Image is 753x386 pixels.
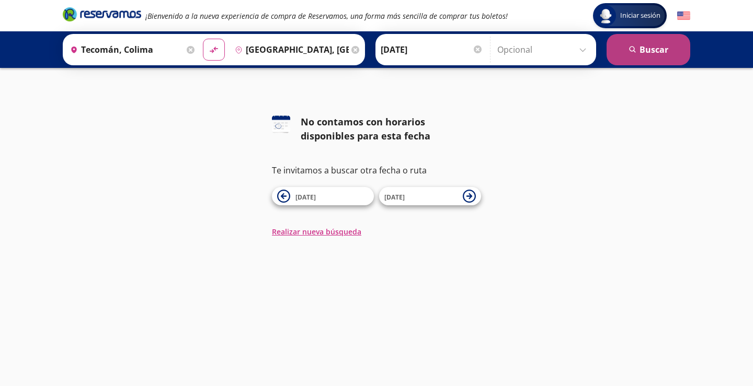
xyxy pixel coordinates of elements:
em: ¡Bienvenido a la nueva experiencia de compra de Reservamos, una forma más sencilla de comprar tus... [145,11,508,21]
button: [DATE] [272,187,374,205]
input: Buscar Destino [231,37,349,63]
button: English [677,9,690,22]
input: Opcional [497,37,591,63]
span: Iniciar sesión [616,10,665,21]
p: Te invitamos a buscar otra fecha o ruta [272,164,481,177]
span: [DATE] [295,193,316,202]
button: [DATE] [379,187,481,205]
button: Buscar [607,34,690,65]
a: Brand Logo [63,6,141,25]
button: Realizar nueva búsqueda [272,226,361,237]
div: No contamos con horarios disponibles para esta fecha [301,115,481,143]
input: Buscar Origen [66,37,184,63]
input: Elegir Fecha [381,37,483,63]
span: [DATE] [384,193,405,202]
i: Brand Logo [63,6,141,22]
